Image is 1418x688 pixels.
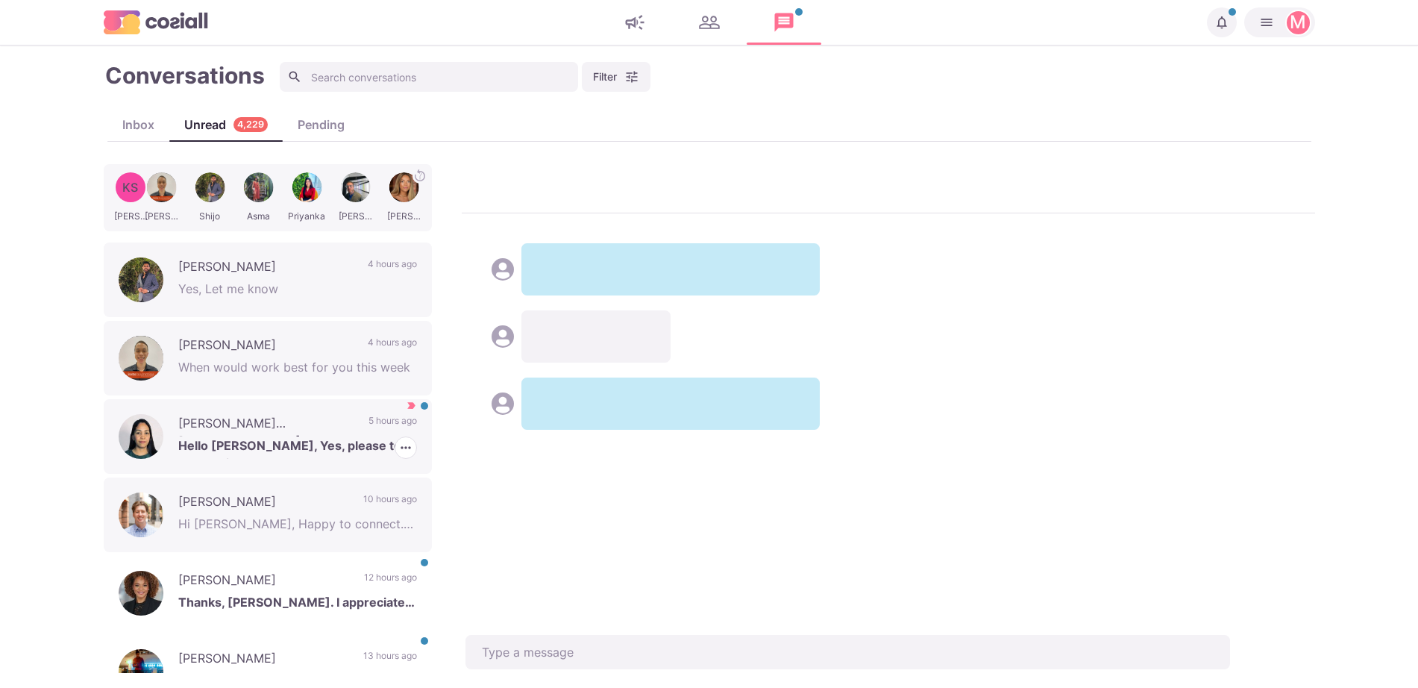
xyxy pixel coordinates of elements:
h1: Conversations [105,62,265,89]
div: Unread [169,116,283,134]
div: Martin [1290,13,1306,31]
p: 4 hours ago [368,336,417,358]
div: Inbox [107,116,169,134]
p: [PERSON_NAME] [GEOGRAPHIC_DATA] [178,414,354,437]
img: logo [104,10,208,34]
img: Kyle Stewart [119,492,163,537]
p: Hello [PERSON_NAME], Yes, please tell me details. Best Regards [178,437,417,459]
img: Marissa Barcelona [119,414,163,459]
p: 12 hours ago [364,571,417,593]
p: [PERSON_NAME] [178,492,348,515]
p: [PERSON_NAME] [178,257,353,280]
button: Martin [1244,7,1315,37]
button: Filter [582,62,650,92]
p: 5 hours ago [368,414,417,437]
div: Pending [283,116,360,134]
p: 10 hours ago [363,492,417,515]
img: Neal Lou [119,336,163,381]
img: Tara Johnson [119,571,163,616]
p: [PERSON_NAME] [178,336,353,358]
p: [PERSON_NAME] [178,571,349,593]
p: Hi [PERSON_NAME], Happy to connect. I’m way too happy where I’m at I’m also brand new to recruitm... [178,515,417,537]
input: Search conversations [280,62,578,92]
img: Shijo Jose [119,257,163,302]
p: 4,229 [237,118,264,132]
p: When would work best for you this week [178,358,417,381]
p: [PERSON_NAME] [178,649,348,672]
p: Thanks, [PERSON_NAME]. I appreciate the message but I'm good. [178,593,417,616]
p: 13 hours ago [363,649,417,672]
button: Notifications [1207,7,1237,37]
p: 4 hours ago [368,257,417,280]
p: Yes, Let me know [178,280,417,302]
